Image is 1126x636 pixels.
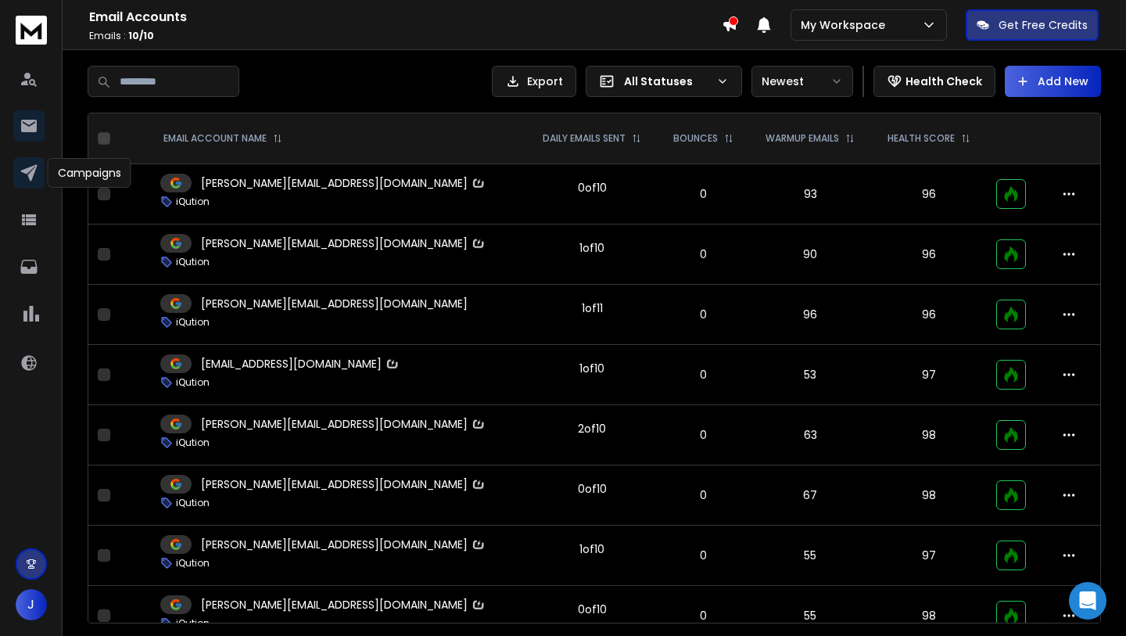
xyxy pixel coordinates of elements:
p: iQution [176,557,210,570]
p: 0 [668,487,740,503]
img: Zapmail Logo [471,235,486,252]
p: HEALTH SCORE [888,132,955,145]
p: iQution [176,376,210,389]
button: J [16,589,47,620]
p: DAILY EMAILS SENT [543,132,626,145]
td: 98 [871,405,986,465]
img: Zapmail Logo [471,416,486,433]
p: iQution [176,256,210,268]
div: 1 of 10 [579,240,604,256]
div: 2 of 10 [578,421,606,437]
p: [PERSON_NAME][EMAIL_ADDRESS][DOMAIN_NAME] [201,597,486,613]
img: Zapmail Logo [471,175,486,192]
p: Health Check [905,74,982,89]
div: 1 of 10 [579,361,604,376]
div: 0 of 10 [578,481,607,497]
td: 96 [871,225,986,285]
button: Export [492,66,576,97]
img: Zapmail Logo [385,356,400,372]
p: Get Free Credits [999,17,1088,33]
span: 10 / 10 [128,29,154,42]
p: [EMAIL_ADDRESS][DOMAIN_NAME] [201,356,400,372]
p: iQution [176,437,210,449]
div: 0 of 10 [578,602,607,617]
p: [PERSON_NAME][EMAIL_ADDRESS][DOMAIN_NAME] [201,416,486,433]
h1: Email Accounts [89,8,722,27]
button: Health Check [873,66,995,97]
td: 98 [871,465,986,526]
td: 96 [749,285,871,345]
p: iQution [176,617,210,630]
p: 0 [668,367,740,383]
p: All Statuses [624,74,710,89]
p: [PERSON_NAME][EMAIL_ADDRESS][DOMAIN_NAME] [201,537,486,553]
img: Zapmail Logo [471,537,486,553]
p: 0 [668,427,740,443]
p: iQution [176,196,210,208]
img: logo [16,16,47,45]
div: 1 of 11 [582,300,603,316]
p: iQution [176,316,210,329]
button: Newest [751,66,853,97]
img: Zapmail Logo [471,476,486,493]
div: EMAIL ACCOUNT NAME [163,132,282,145]
td: 55 [749,526,871,586]
p: 0 [668,307,740,322]
p: iQution [176,497,210,509]
td: 63 [749,405,871,465]
button: Add New [1005,66,1101,97]
div: Open Intercom Messenger [1069,582,1106,620]
td: 97 [871,345,986,405]
td: 53 [749,345,871,405]
p: 0 [668,246,740,262]
p: My Workspace [801,17,891,33]
td: 90 [749,225,871,285]
div: 0 of 10 [578,180,607,196]
td: 93 [749,164,871,225]
p: 0 [668,608,740,623]
p: [PERSON_NAME][EMAIL_ADDRESS][DOMAIN_NAME] [201,175,486,192]
td: 97 [871,526,986,586]
div: 1 of 10 [579,541,604,557]
div: Campaigns [48,158,131,188]
td: 96 [871,285,986,345]
p: BOUNCES [673,132,718,145]
img: Zapmail Logo [471,597,486,613]
p: [PERSON_NAME][EMAIL_ADDRESS][DOMAIN_NAME] [201,235,486,252]
button: Get Free Credits [966,9,1099,41]
td: 96 [871,164,986,225]
p: 0 [668,186,740,202]
p: [PERSON_NAME][EMAIL_ADDRESS][DOMAIN_NAME] [201,296,468,311]
p: [PERSON_NAME][EMAIL_ADDRESS][DOMAIN_NAME] [201,476,486,493]
p: 0 [668,548,740,563]
p: WARMUP EMAILS [766,132,839,145]
p: Emails : [89,30,722,42]
td: 67 [749,465,871,526]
